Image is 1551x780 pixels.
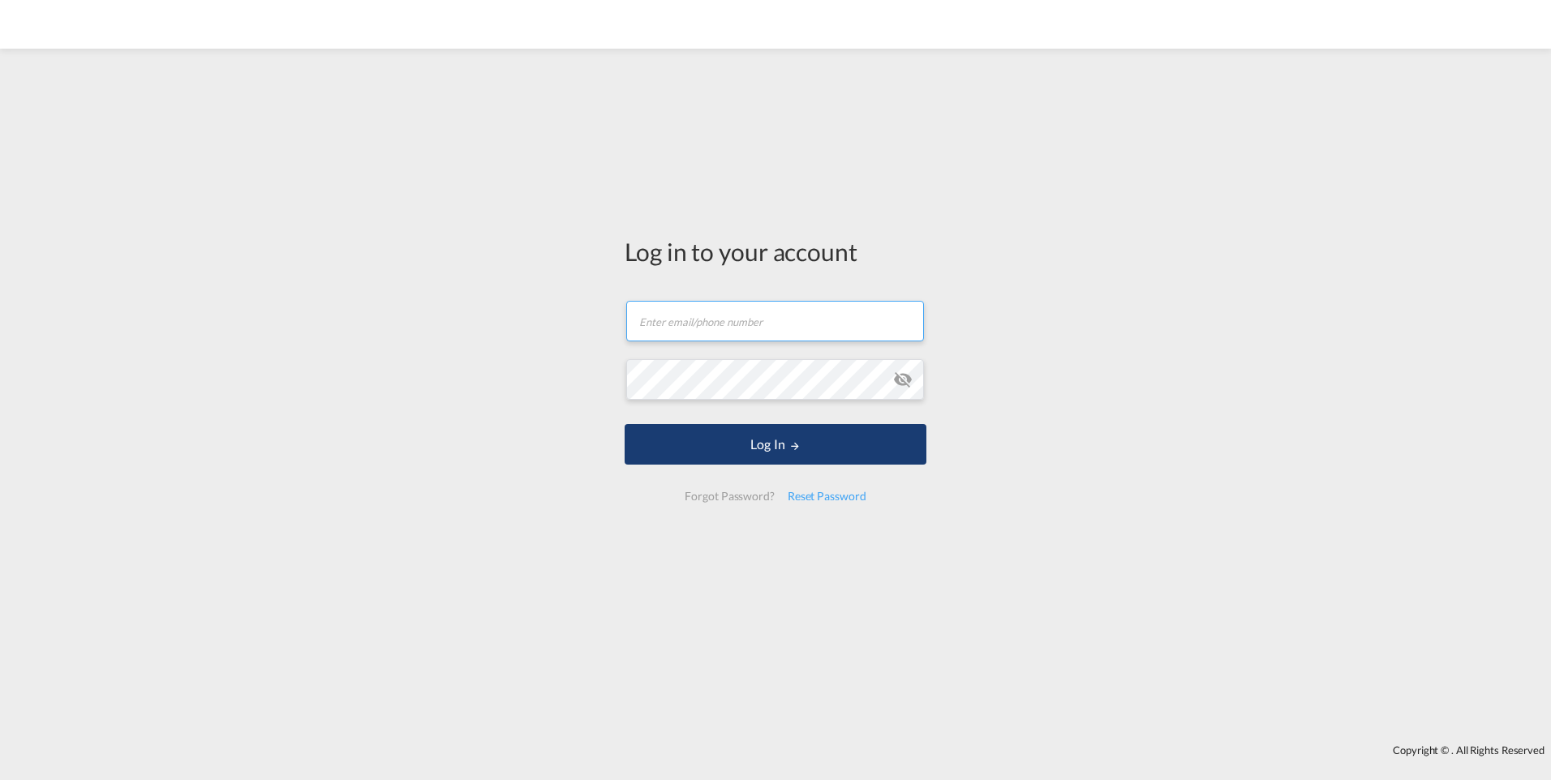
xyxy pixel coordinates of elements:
div: Forgot Password? [678,482,780,511]
input: Enter email/phone number [626,301,924,341]
md-icon: icon-eye-off [893,370,913,389]
div: Log in to your account [625,234,926,268]
button: LOGIN [625,424,926,465]
div: Reset Password [781,482,873,511]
